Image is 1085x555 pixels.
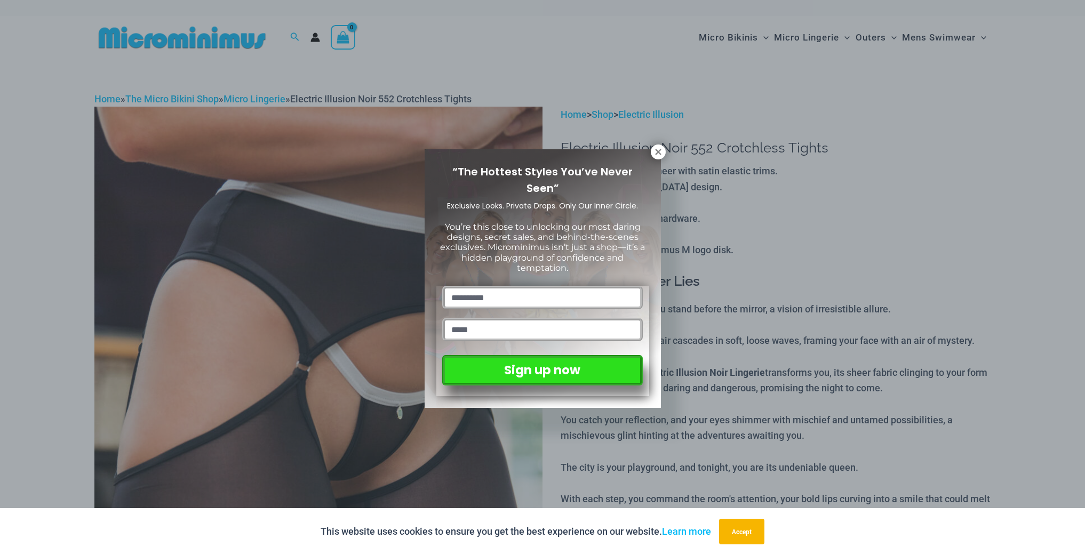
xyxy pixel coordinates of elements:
[719,519,764,544] button: Accept
[651,144,666,159] button: Close
[447,200,638,211] span: Exclusive Looks. Private Drops. Only Our Inner Circle.
[452,164,633,196] span: “The Hottest Styles You’ve Never Seen”
[321,524,711,540] p: This website uses cookies to ensure you get the best experience on our website.
[440,222,645,273] span: You’re this close to unlocking our most daring designs, secret sales, and behind-the-scenes exclu...
[662,526,711,537] a: Learn more
[442,355,642,385] button: Sign up now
